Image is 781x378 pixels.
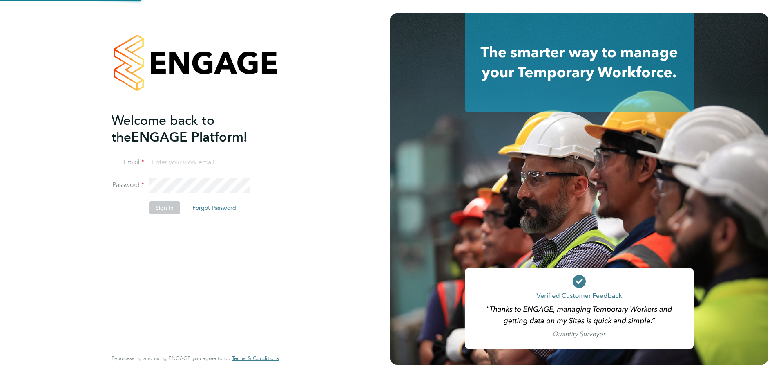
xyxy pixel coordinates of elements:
span: By accessing and using ENGAGE you agree to our [112,355,279,362]
a: Terms & Conditions [232,355,279,362]
button: Forgot Password [186,201,243,214]
span: Welcome back to the [112,112,214,145]
button: Sign In [149,201,180,214]
h2: ENGAGE Platform! [112,112,271,146]
span: Terms & Conditions [232,355,279,362]
label: Password [112,181,144,189]
input: Enter your work email... [149,155,250,170]
label: Email [112,158,144,166]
